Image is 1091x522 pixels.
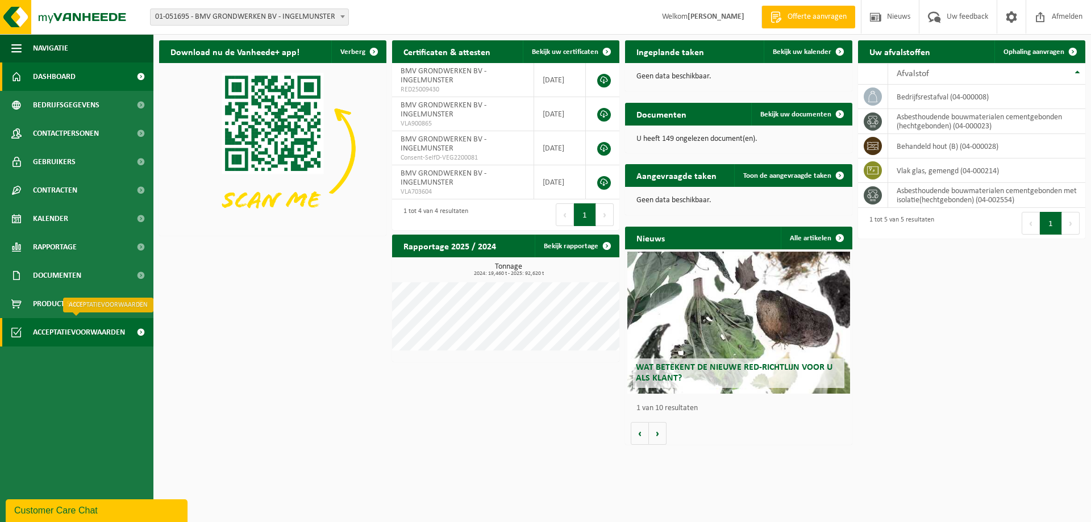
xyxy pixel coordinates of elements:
[761,6,855,28] a: Offerte aanvragen
[888,183,1085,208] td: asbesthoudende bouwmaterialen cementgebonden met isolatie(hechtgebonden) (04-002554)
[33,204,68,233] span: Kalender
[534,63,586,97] td: [DATE]
[33,318,125,346] span: Acceptatievoorwaarden
[897,69,929,78] span: Afvalstof
[33,290,85,318] span: Product Shop
[1040,212,1062,235] button: 1
[401,135,486,153] span: BMV GRONDWERKEN BV - INGELMUNSTER
[1022,212,1040,235] button: Previous
[523,40,618,63] a: Bekijk uw certificaten
[401,101,486,119] span: BMV GRONDWERKEN BV - INGELMUNSTER
[888,134,1085,158] td: behandeld hout (B) (04-000028)
[33,176,77,204] span: Contracten
[151,9,348,25] span: 01-051695 - BMV GRONDWERKEN BV - INGELMUNSTER
[625,103,698,125] h2: Documenten
[534,97,586,131] td: [DATE]
[888,109,1085,134] td: asbesthoudende bouwmaterialen cementgebonden (hechtgebonden) (04-000023)
[625,164,728,186] h2: Aangevraagde taken
[888,158,1085,183] td: vlak glas, gemengd (04-000214)
[401,85,525,94] span: RED25009430
[636,135,841,143] p: U heeft 149 ongelezen document(en).
[596,203,614,226] button: Next
[760,111,831,118] span: Bekijk uw documenten
[33,62,76,91] span: Dashboard
[532,48,598,56] span: Bekijk uw certificaten
[743,172,831,179] span: Toon de aangevraagde taken
[625,227,676,249] h2: Nieuws
[636,197,841,204] p: Geen data beschikbaar.
[773,48,831,56] span: Bekijk uw kalender
[636,73,841,81] p: Geen data beschikbaar.
[864,211,934,236] div: 1 tot 5 van 5 resultaten
[33,233,77,261] span: Rapportage
[534,165,586,199] td: [DATE]
[627,252,850,394] a: Wat betekent de nieuwe RED-richtlijn voor u als klant?
[534,131,586,165] td: [DATE]
[631,422,649,445] button: Vorige
[398,263,619,277] h3: Tonnage
[33,261,81,290] span: Documenten
[340,48,365,56] span: Verberg
[33,119,99,148] span: Contactpersonen
[625,40,715,62] h2: Ingeplande taken
[781,227,851,249] a: Alle artikelen
[392,40,502,62] h2: Certificaten & attesten
[994,40,1084,63] a: Ophaling aanvragen
[401,153,525,162] span: Consent-SelfD-VEG2200081
[649,422,667,445] button: Volgende
[888,85,1085,109] td: bedrijfsrestafval (04-000008)
[734,164,851,187] a: Toon de aangevraagde taken
[1062,212,1080,235] button: Next
[401,119,525,128] span: VLA900865
[401,169,486,187] span: BMV GRONDWERKEN BV - INGELMUNSTER
[331,40,385,63] button: Verberg
[574,203,596,226] button: 1
[401,67,486,85] span: BMV GRONDWERKEN BV - INGELMUNSTER
[401,187,525,197] span: VLA703604
[6,497,190,522] iframe: chat widget
[159,40,311,62] h2: Download nu de Vanheede+ app!
[858,40,942,62] h2: Uw afvalstoffen
[1003,48,1064,56] span: Ophaling aanvragen
[556,203,574,226] button: Previous
[150,9,349,26] span: 01-051695 - BMV GRONDWERKEN BV - INGELMUNSTER
[764,40,851,63] a: Bekijk uw kalender
[398,271,619,277] span: 2024: 19,460 t - 2025: 92,620 t
[535,235,618,257] a: Bekijk rapportage
[33,91,99,119] span: Bedrijfsgegevens
[33,148,76,176] span: Gebruikers
[33,34,68,62] span: Navigatie
[159,63,386,233] img: Download de VHEPlus App
[636,363,832,383] span: Wat betekent de nieuwe RED-richtlijn voor u als klant?
[636,404,847,412] p: 1 van 10 resultaten
[785,11,850,23] span: Offerte aanvragen
[688,12,744,21] strong: [PERSON_NAME]
[751,103,851,126] a: Bekijk uw documenten
[392,235,507,257] h2: Rapportage 2025 / 2024
[398,202,468,227] div: 1 tot 4 van 4 resultaten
